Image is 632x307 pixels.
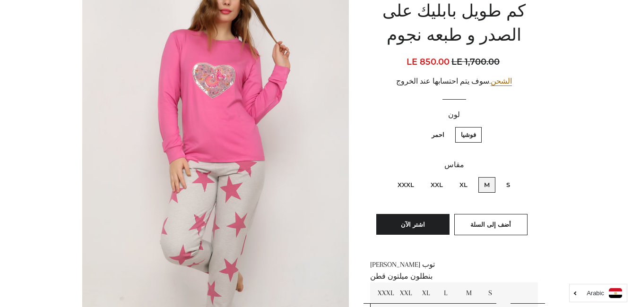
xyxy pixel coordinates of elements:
[425,177,449,193] label: XXL
[407,57,450,67] span: LE 850.00
[437,282,459,304] td: L
[376,214,450,235] button: اشتر الآن
[587,290,604,296] i: Arabic
[451,55,502,68] span: LE 1,700.00
[491,77,512,86] a: الشحن
[371,282,393,304] td: XXXL
[370,76,538,87] div: .سوف يتم احتسابها عند الخروج
[454,214,528,235] button: أضف إلى السلة
[370,159,538,171] label: مقاس
[478,177,495,193] label: M
[426,127,450,143] label: احمر
[454,177,473,193] label: XL
[574,288,622,298] a: Arabic
[392,177,420,193] label: XXXL
[470,221,511,228] span: أضف إلى السلة
[415,282,437,304] td: XL
[501,177,516,193] label: S
[455,127,482,143] label: فوشيا
[370,109,538,121] label: لون
[459,282,481,304] td: M
[393,282,415,304] td: XXL
[481,282,503,304] td: S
